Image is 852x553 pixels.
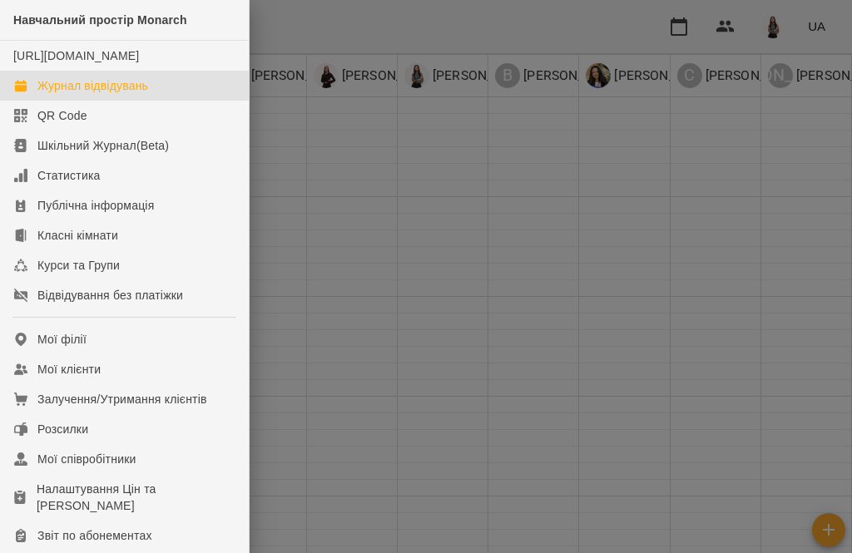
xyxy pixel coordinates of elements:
[13,49,139,62] a: [URL][DOMAIN_NAME]
[37,527,152,544] div: Звіт по абонементах
[37,77,148,94] div: Журнал відвідувань
[37,107,87,124] div: QR Code
[37,391,207,407] div: Залучення/Утримання клієнтів
[37,227,118,244] div: Класні кімнати
[37,287,183,304] div: Відвідування без платіжки
[37,197,154,214] div: Публічна інформація
[37,331,87,348] div: Мої філії
[37,361,101,378] div: Мої клієнти
[37,257,120,274] div: Курси та Групи
[37,421,88,437] div: Розсилки
[37,451,136,467] div: Мої співробітники
[37,167,101,184] div: Статистика
[37,481,235,514] div: Налаштування Цін та [PERSON_NAME]
[13,13,187,27] span: Навчальний простір Monarch
[37,137,169,154] div: Шкільний Журнал(Beta)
